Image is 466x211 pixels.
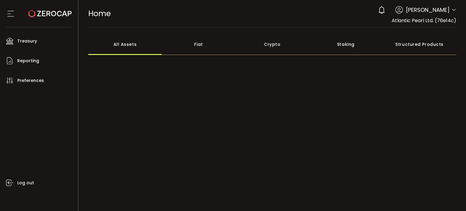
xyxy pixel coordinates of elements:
iframe: Chat Widget [436,182,466,211]
span: Treasury [17,37,37,46]
span: Reporting [17,56,39,65]
span: Atlantic Pearl Ltd. (76e14c) [392,17,456,24]
div: Crypto [235,34,309,55]
div: All Assets [88,34,162,55]
div: Staking [309,34,383,55]
span: Home [88,8,111,19]
span: Preferences [17,76,44,85]
div: Fiat [162,34,235,55]
div: Structured Products [383,34,456,55]
span: Log out [17,179,34,187]
span: [PERSON_NAME] [406,6,450,14]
